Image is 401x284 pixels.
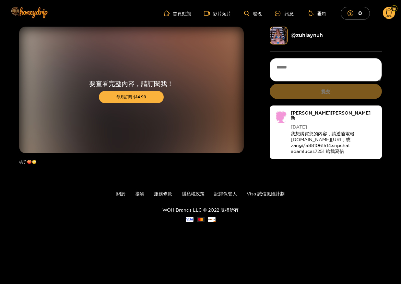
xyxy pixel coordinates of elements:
[204,10,231,16] a: 影片短片
[173,11,191,16] font: 首頁動態
[164,10,173,16] span: 家
[291,110,371,120] font: [PERSON_NAME][PERSON_NAME]斯
[291,131,354,154] font: 我想購買您的內容，請透過電報 [DOMAIN_NAME][URL] 或 zangi/5881061514.snpchat adamlucas7251 給我寫信
[348,10,357,16] span: 美元
[135,191,144,196] a: 接觸
[244,11,262,16] a: 發現
[162,207,239,212] font: WOH Brands LLC © 2022 版權所有
[19,160,37,164] font: 桃子🍑😳
[154,191,172,196] a: 服務條款
[253,11,262,16] font: 發現
[116,191,125,196] a: 關於
[285,11,294,16] font: 訊息
[270,27,288,44] img: 祖赫萊努
[291,32,323,38] font: @zuhlaynuh
[317,11,326,16] font: 通知
[358,10,362,16] font: 0
[270,84,382,99] button: 提交
[341,7,370,19] button: 0
[392,7,396,11] img: 風扇等級
[275,110,288,123] img: no-avatar.png
[89,80,173,87] font: 要查看完整內容，請訂閱我！
[164,10,191,16] a: 首頁動態
[307,10,328,17] button: 通知
[291,124,307,129] font: [DATE]
[213,11,231,16] font: 影片短片
[247,191,285,196] a: Visa 誠信風險計劃
[214,191,237,196] a: 記錄保管人
[321,89,330,94] font: 提交
[204,10,213,16] span: 攝影機
[182,191,205,196] a: 隱私權政策
[99,91,164,103] button: 每月訂閱 $14.99
[116,95,146,99] font: 每月訂閱 $14.99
